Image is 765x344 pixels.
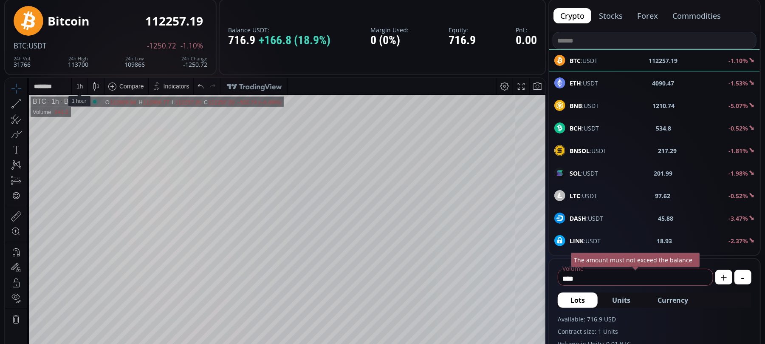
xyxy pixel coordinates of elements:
[167,21,170,27] div: L
[592,8,630,23] button: stocks
[571,253,700,267] div: The amount must not exceed the balance
[199,21,203,27] div: C
[656,124,672,133] b: 534.8
[658,295,688,305] span: Currency
[728,214,748,222] b: -3.47%
[558,327,751,336] label: Contract size: 1 Units
[553,8,591,23] button: crypto
[666,8,728,23] button: commodities
[68,56,88,61] div: 24h High
[570,169,581,177] b: SOL
[54,20,79,27] div: Bitcoin
[570,124,599,133] span: :USDT
[228,27,330,33] label: Balance USDT:
[570,124,582,132] b: BCH
[14,56,31,61] div: 24h Vol.
[570,236,601,245] span: :USDT
[100,21,105,27] div: O
[645,293,701,308] button: Currency
[158,5,184,11] div: Indicators
[449,27,476,33] label: Equity:
[728,147,748,155] b: -1.81%
[570,237,584,245] b: LINK
[728,102,748,110] b: -5.07%
[181,42,203,50] span: -1.10%
[14,56,31,68] div: 31766
[728,124,748,132] b: -0.52%
[516,27,537,33] label: PnL:
[657,236,672,245] b: 18.93
[570,295,585,305] span: Lots
[570,214,586,222] b: DASH
[715,270,732,284] button: +
[653,101,675,110] b: 1210.74
[14,41,27,51] span: BTC
[570,192,580,200] b: LTC
[570,101,599,110] span: :USDT
[71,5,78,11] div: 1 h
[658,146,677,155] b: 217.29
[449,34,476,47] div: 716.9
[41,20,54,27] div: 1h
[370,34,409,47] div: 0 (0%)
[728,237,748,245] b: -2.37%
[570,169,598,178] span: :USDT
[728,192,748,200] b: -0.52%
[570,214,603,223] span: :USDT
[68,56,88,68] div: 113700
[27,41,46,51] span: :USDT
[228,34,330,47] div: 716.9
[28,31,46,37] div: Volume
[181,56,207,61] div: 24h Change
[570,102,582,110] b: BNB
[728,79,748,87] b: -1.53%
[734,270,751,284] button: -
[370,27,409,33] label: Margin Used:
[124,56,145,68] div: 109866
[114,5,139,11] div: Compare
[133,21,138,27] div: H
[570,147,590,155] b: BNSOL
[570,79,598,88] span: :USDT
[181,56,207,68] div: -1250.72
[145,14,203,28] div: 112257.19
[86,20,93,27] div: Market open
[655,191,671,200] b: 97.62
[147,42,176,50] span: -1250.72
[599,293,643,308] button: Units
[124,56,145,61] div: 24h Low
[49,31,63,37] div: 241.2
[654,169,673,178] b: 201.99
[570,191,597,200] span: :USDT
[138,21,164,27] div: 112866.77
[658,214,674,223] b: 45.88
[612,295,630,305] span: Units
[232,21,276,27] div: −552.74 (−0.49%)
[48,14,89,28] div: Bitcoin
[728,169,748,177] b: -1.98%
[203,21,229,27] div: 112257.20
[8,114,14,122] div: 
[516,34,537,47] div: 0.00
[28,20,41,27] div: BTC
[558,315,751,324] label: Available: 716.9 USD
[570,146,607,155] span: :USDT
[570,79,581,87] b: ETH
[259,34,330,47] span: +166.8 (18.9%)
[558,293,598,308] button: Lots
[630,8,665,23] button: forex
[170,21,196,27] div: 112257.20
[652,79,675,88] b: 4090.47
[105,21,131,27] div: 112809.94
